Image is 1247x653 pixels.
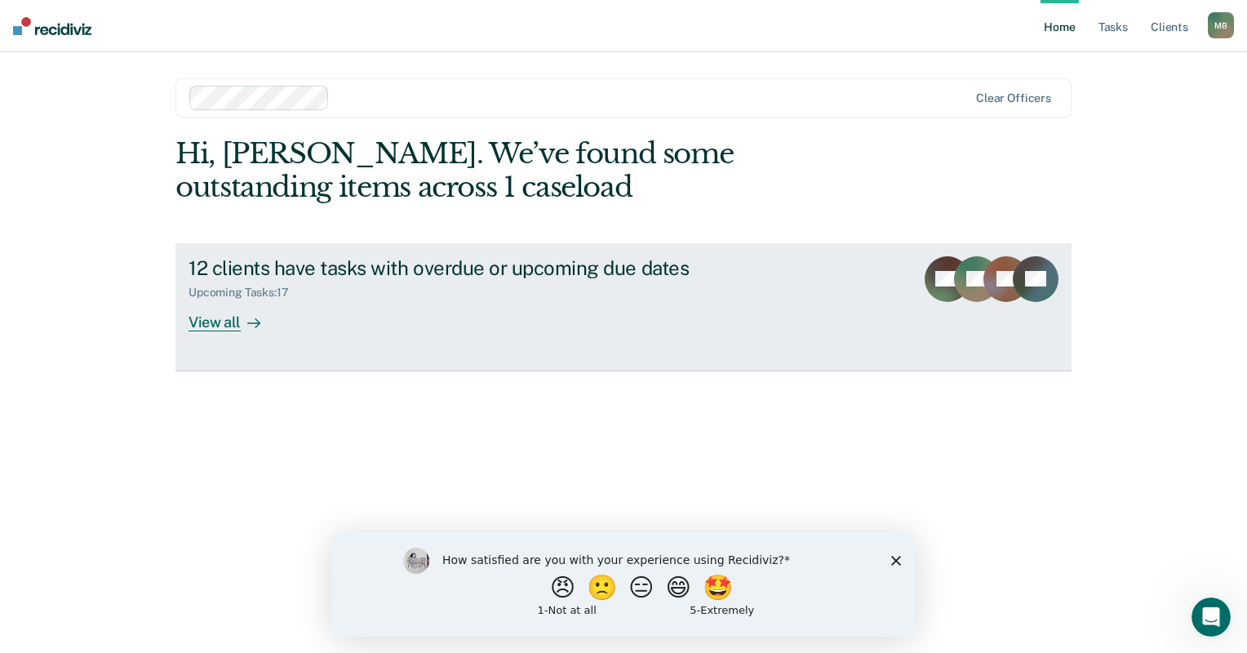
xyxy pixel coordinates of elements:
img: Recidiviz [13,17,91,35]
a: 12 clients have tasks with overdue or upcoming due datesUpcoming Tasks:17View all [175,243,1072,371]
iframe: Intercom live chat [1192,597,1231,637]
div: View all [189,300,280,331]
div: M B [1208,12,1234,38]
div: 12 clients have tasks with overdue or upcoming due dates [189,256,761,280]
div: Clear officers [976,91,1051,105]
iframe: Survey by Kim from Recidiviz [331,531,916,637]
button: MB [1208,12,1234,38]
div: Hi, [PERSON_NAME]. We’ve found some outstanding items across 1 caseload [175,137,892,204]
div: Upcoming Tasks : 17 [189,286,302,300]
